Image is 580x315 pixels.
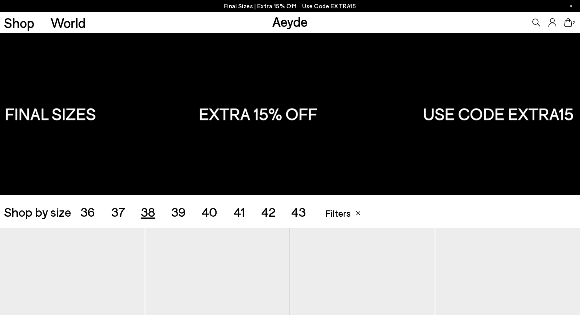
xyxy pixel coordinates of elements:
[234,204,245,219] span: 41
[171,204,186,219] span: 39
[302,2,356,9] span: Navigate to /collections/ss25-final-sizes
[80,204,95,219] span: 36
[111,204,125,219] span: 37
[224,1,356,11] p: Final Sizes | Extra 15% Off
[572,21,576,25] span: 2
[291,204,306,219] span: 43
[4,205,71,218] span: Shop by size
[564,18,572,27] a: 2
[325,207,351,219] span: Filters
[141,204,155,219] span: 38
[261,204,275,219] span: 42
[4,16,34,30] a: Shop
[272,13,308,30] a: Aeyde
[202,204,217,219] span: 40
[51,16,86,30] a: World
